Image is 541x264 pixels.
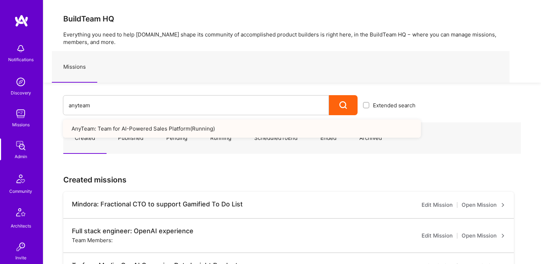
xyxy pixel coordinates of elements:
[348,123,393,154] a: Archived
[15,254,26,261] div: Invite
[199,123,243,154] a: Running
[501,203,505,207] i: icon ArrowRight
[107,123,155,154] a: Published
[243,123,309,154] a: ScheduledToEnd
[462,231,505,240] a: Open Mission
[501,234,505,238] i: icon ArrowRight
[373,102,415,109] span: Extended search
[339,101,348,109] i: icon Search
[422,231,453,240] a: Edit Mission
[72,236,113,244] div: Team Members:
[14,107,28,121] img: teamwork
[8,56,34,63] div: Notifications
[14,41,28,56] img: bell
[155,123,199,154] a: Pending
[12,121,30,128] div: Missions
[14,138,28,153] img: admin teamwork
[11,222,31,230] div: Architects
[14,14,29,27] img: logo
[69,96,323,114] input: What type of mission are you looking for?
[14,240,28,254] img: Invite
[63,123,107,154] a: Created
[14,75,28,89] img: discovery
[309,123,348,154] a: Ended
[422,201,453,209] a: Edit Mission
[15,153,27,160] div: Admin
[63,31,521,46] p: Everything you need to help [DOMAIN_NAME] shape its community of accomplished product builders is...
[462,201,505,209] a: Open Mission
[72,200,243,208] div: Mindora: Fractional CTO to support Gamified To Do List
[12,170,29,187] img: Community
[63,14,521,23] h3: BuildTeam HQ
[63,119,421,138] a: AnyTeam: Team for AI-Powered Sales Platform(Running)
[12,205,29,222] img: Architects
[52,52,97,83] a: Missions
[63,175,521,184] h3: Created missions
[9,187,32,195] div: Community
[72,227,193,235] div: Full stack engineer: OpenAI experience
[11,89,31,97] div: Discovery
